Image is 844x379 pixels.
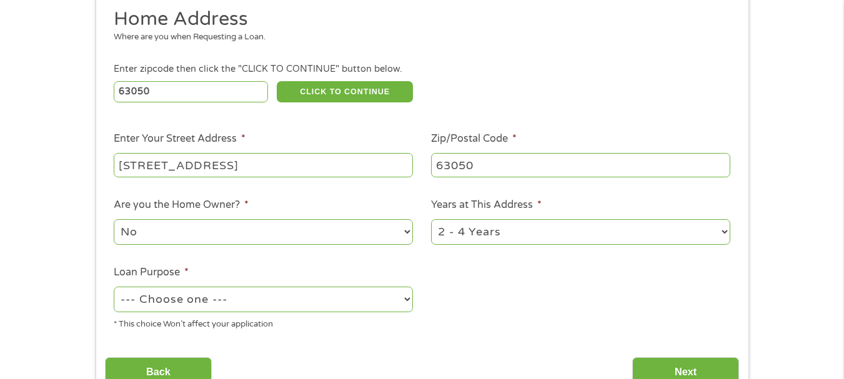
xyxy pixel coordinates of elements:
[114,7,721,32] h2: Home Address
[431,199,542,212] label: Years at This Address
[114,314,413,331] div: * This choice Won’t affect your application
[431,132,517,145] label: Zip/Postal Code
[114,199,249,212] label: Are you the Home Owner?
[114,153,413,177] input: 1 Main Street
[114,31,721,44] div: Where are you when Requesting a Loan.
[114,62,730,76] div: Enter zipcode then click the "CLICK TO CONTINUE" button below.
[114,81,268,102] input: Enter Zipcode (e.g 01510)
[277,81,413,102] button: CLICK TO CONTINUE
[114,266,189,279] label: Loan Purpose
[114,132,246,145] label: Enter Your Street Address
